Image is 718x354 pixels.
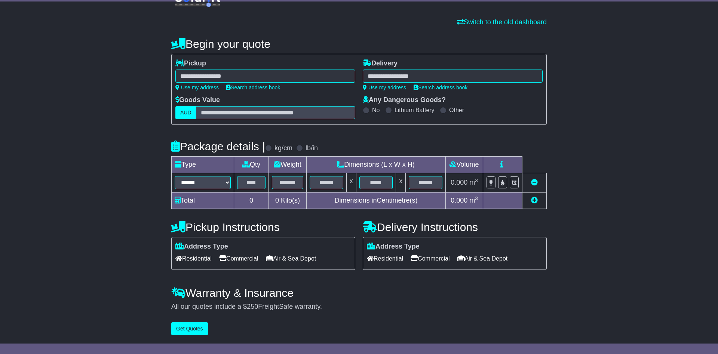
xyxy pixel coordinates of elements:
label: kg/cm [274,144,292,153]
a: Search address book [414,84,467,90]
td: Dimensions (L x W x H) [306,157,445,173]
span: m [469,179,478,186]
label: AUD [175,106,196,119]
span: 250 [247,303,258,310]
h4: Pickup Instructions [171,221,355,233]
span: Commercial [219,253,258,264]
h4: Package details | [171,140,265,153]
span: Residential [175,253,212,264]
sup: 3 [475,196,478,201]
h4: Delivery Instructions [363,221,547,233]
span: 0.000 [451,197,467,204]
td: Weight [269,157,307,173]
span: Commercial [411,253,449,264]
a: Switch to the old dashboard [457,18,547,26]
label: Lithium Battery [395,107,435,114]
label: lb/in [306,144,318,153]
td: Volume [445,157,483,173]
a: Remove this item [531,179,538,186]
td: Qty [234,157,269,173]
span: Air & Sea Depot [266,253,316,264]
div: All our quotes include a $ FreightSafe warranty. [171,303,547,311]
label: Any Dangerous Goods? [363,96,446,104]
td: 0 [234,193,269,209]
td: x [396,173,406,193]
h4: Begin your quote [171,38,547,50]
label: No [372,107,380,114]
td: Kilo(s) [269,193,307,209]
a: Use my address [363,84,406,90]
h4: Warranty & Insurance [171,287,547,299]
label: Address Type [175,243,228,251]
td: Total [172,193,234,209]
a: Use my address [175,84,219,90]
label: Goods Value [175,96,220,104]
a: Search address book [226,84,280,90]
a: Add new item [531,197,538,204]
span: m [469,197,478,204]
button: Get Quotes [171,322,208,335]
td: Dimensions in Centimetre(s) [306,193,445,209]
label: Other [449,107,464,114]
span: 0.000 [451,179,467,186]
span: Air & Sea Depot [457,253,508,264]
label: Delivery [363,59,398,68]
span: Residential [367,253,403,264]
td: Type [172,157,234,173]
sup: 3 [475,178,478,183]
span: 0 [275,197,279,204]
label: Pickup [175,59,206,68]
label: Address Type [367,243,420,251]
td: x [346,173,356,193]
